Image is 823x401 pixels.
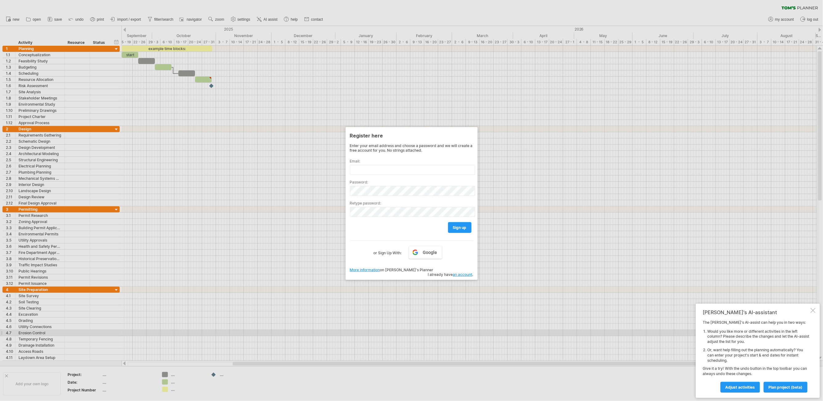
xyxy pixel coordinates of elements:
[703,309,809,315] div: [PERSON_NAME]'s AI-assistant
[350,201,473,205] label: Retype password:
[769,385,803,390] span: plan project (beta)
[453,225,467,230] span: sign up
[373,246,401,256] label: or Sign Up With:
[453,272,472,277] a: an account
[708,329,809,344] li: Would you like more or different activities in the left column? Please describe the changes and l...
[350,143,473,153] div: Enter your email address and choose a password and we will create a free account for you. No stri...
[350,130,473,141] div: Register here
[409,246,442,259] a: Google
[350,180,473,184] label: Password:
[448,222,472,233] a: sign up
[703,320,809,392] div: The [PERSON_NAME]'s AI-assist can help you in two ways: Give it a try! With the undo button in th...
[725,385,755,390] span: Adjust activities
[350,268,380,272] a: More information
[423,250,437,255] span: Google
[721,382,760,393] a: Adjust activities
[428,272,473,277] span: I already have .
[708,348,809,363] li: Or, want help filling out the planning automatically? You can enter your project's start & end da...
[350,268,434,272] span: on [PERSON_NAME]'s Planner
[350,159,473,163] label: Email:
[764,382,808,393] a: plan project (beta)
